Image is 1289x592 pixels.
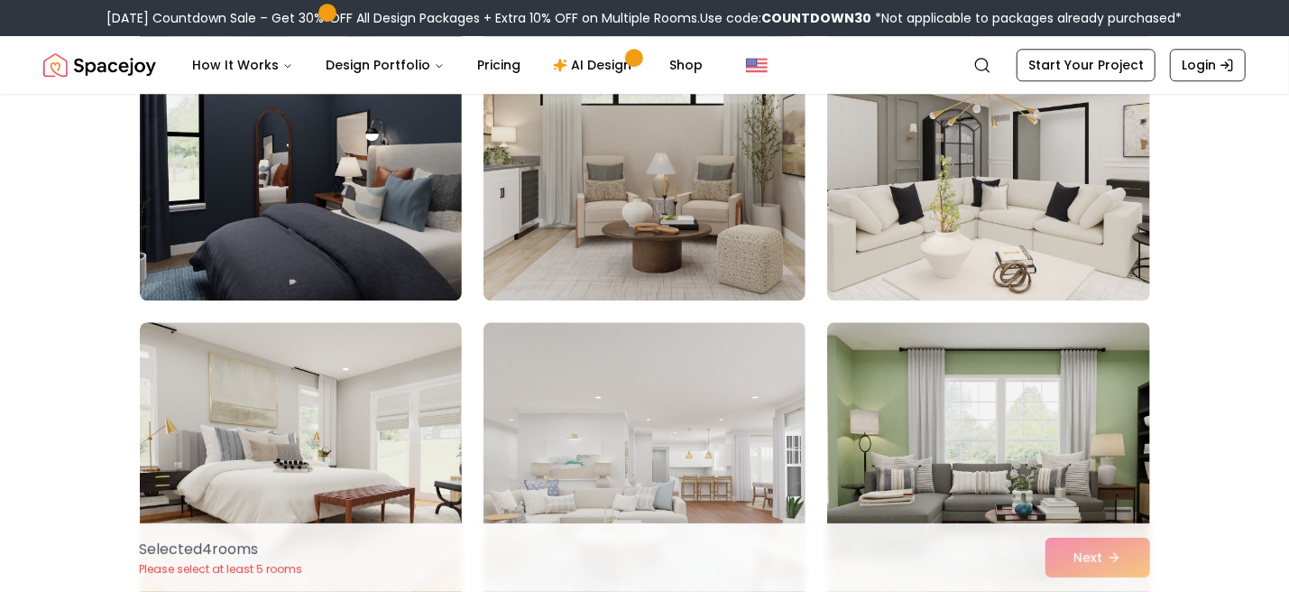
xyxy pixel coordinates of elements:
[827,12,1149,301] img: Room room-66
[43,36,1246,94] nav: Global
[107,9,1183,27] div: [DATE] Countdown Sale – Get 30% OFF All Design Packages + Extra 10% OFF on Multiple Rooms.
[178,47,717,83] nav: Main
[43,47,156,83] img: Spacejoy Logo
[1170,49,1246,81] a: Login
[746,54,768,76] img: United States
[140,12,462,301] img: Room room-64
[140,562,303,577] p: Please select at least 5 rooms
[140,539,303,560] p: Selected 4 room s
[178,47,308,83] button: How It Works
[483,12,806,301] img: Room room-65
[539,47,651,83] a: AI Design
[43,47,156,83] a: Spacejoy
[463,47,535,83] a: Pricing
[655,47,717,83] a: Shop
[872,9,1183,27] span: *Not applicable to packages already purchased*
[762,9,872,27] b: COUNTDOWN30
[311,47,459,83] button: Design Portfolio
[1017,49,1155,81] a: Start Your Project
[701,9,872,27] span: Use code:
